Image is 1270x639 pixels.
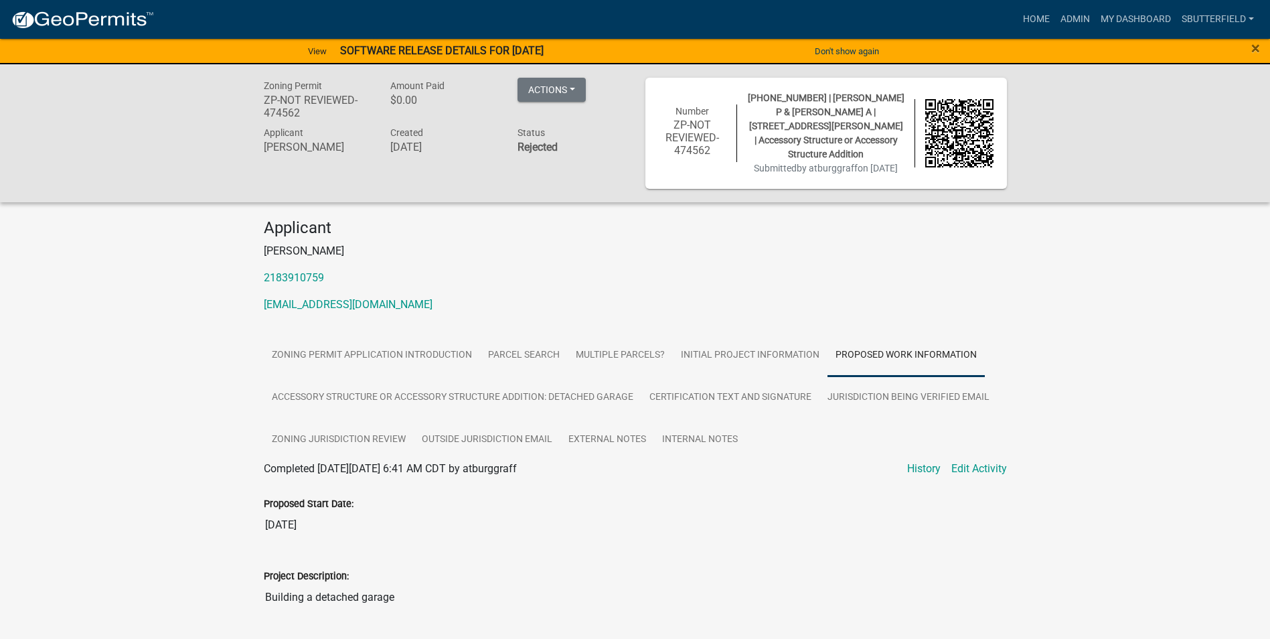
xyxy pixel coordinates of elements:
a: Zoning Permit Application Introduction [264,334,480,377]
h4: Applicant [264,218,1007,238]
a: Certification Text and Signature [641,376,819,419]
span: Status [518,127,545,138]
h6: [DATE] [390,141,497,153]
strong: SOFTWARE RELEASE DETAILS FOR [DATE] [340,44,544,57]
span: Applicant [264,127,303,138]
a: Admin [1055,7,1095,32]
span: by atburggraff [797,163,858,173]
span: Created [390,127,423,138]
span: Amount Paid [390,80,445,91]
h6: [PERSON_NAME] [264,141,371,153]
span: Completed [DATE][DATE] 6:41 AM CDT by atburggraff [264,462,517,475]
h6: $0.00 [390,94,497,106]
a: [EMAIL_ADDRESS][DOMAIN_NAME] [264,298,432,311]
a: Multiple Parcels? [568,334,673,377]
a: Initial Project Information [673,334,827,377]
a: Internal Notes [654,419,746,461]
a: 2183910759 [264,271,324,284]
a: Jurisdiction Being Verified Email [819,376,998,419]
h6: ZP-NOT REVIEWED-474562 [659,119,727,157]
h6: ZP-NOT REVIEWED-474562 [264,94,371,119]
a: View [303,40,332,62]
button: Actions [518,78,586,102]
a: Edit Activity [951,461,1007,477]
span: Number [676,106,709,117]
a: Proposed Work Information [827,334,985,377]
a: Outside Jurisdiction Email [414,419,560,461]
span: Submitted on [DATE] [754,163,898,173]
a: My Dashboard [1095,7,1176,32]
img: QR code [925,99,994,167]
p: [PERSON_NAME] [264,243,1007,259]
span: [PHONE_NUMBER] | [PERSON_NAME] P & [PERSON_NAME] A | [STREET_ADDRESS][PERSON_NAME] | Accessory St... [748,92,904,159]
a: Home [1018,7,1055,32]
a: External Notes [560,419,654,461]
span: Zoning Permit [264,80,322,91]
a: History [907,461,941,477]
a: Zoning Jurisdiction Review [264,419,414,461]
a: Sbutterfield [1176,7,1259,32]
strong: Rejected [518,141,558,153]
a: Accessory Structure or Accessory Structure Addition: Detached garage [264,376,641,419]
button: Don't show again [809,40,884,62]
span: × [1251,39,1260,58]
button: Close [1251,40,1260,56]
label: Project Description: [264,572,349,581]
a: Parcel search [480,334,568,377]
label: Proposed Start Date: [264,500,353,509]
